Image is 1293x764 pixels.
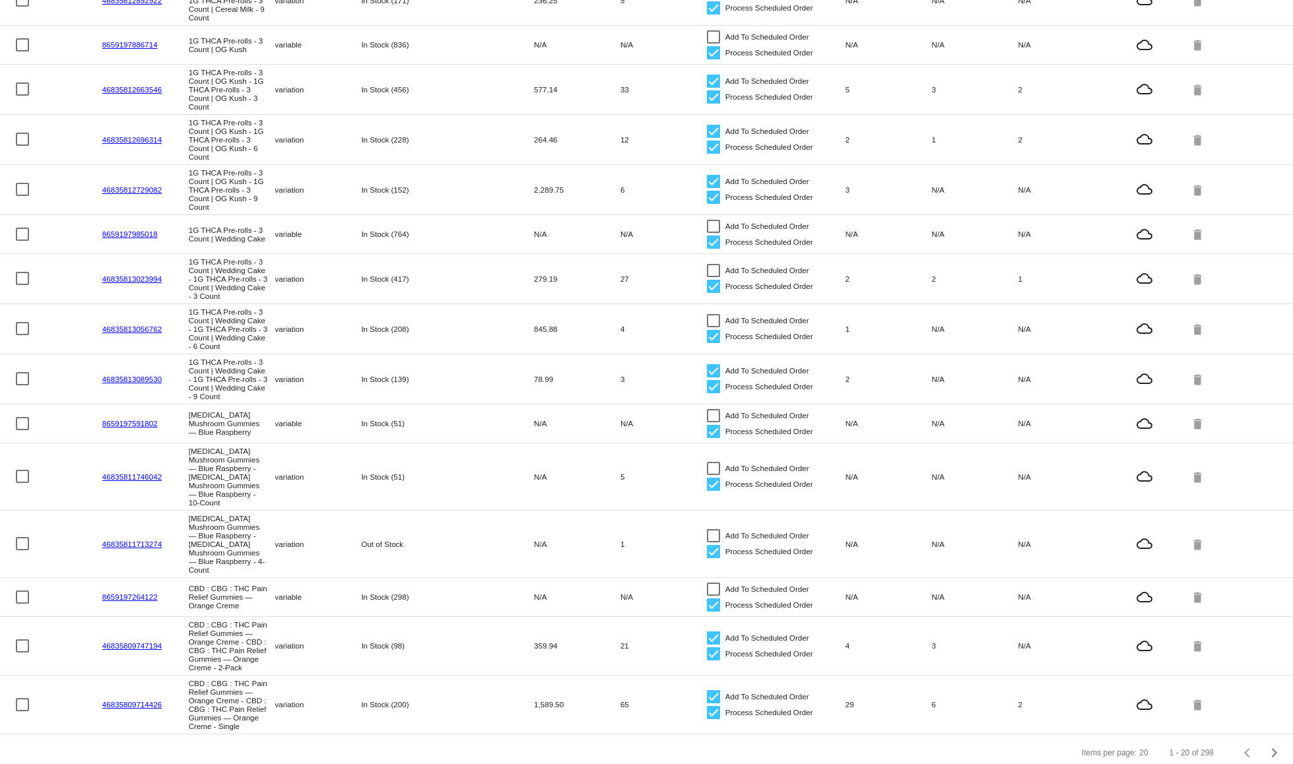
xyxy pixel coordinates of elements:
mat-cell: 33 [620,82,707,97]
span: Add To Scheduled Order [725,29,809,45]
mat-cell: N/A [1018,416,1104,431]
span: Process Scheduled Order [725,705,813,720]
a: 46835812729082 [102,185,162,194]
mat-cell: variation [275,638,362,653]
mat-icon: cloud_queue [1104,468,1184,484]
mat-cell: 2 [932,271,1018,286]
mat-cell: 279.19 [534,271,620,286]
a: 46835813089530 [102,375,162,383]
mat-icon: cloud_queue [1104,536,1184,552]
span: Process Scheduled Order [725,89,813,105]
div: 1 - 20 of 298 [1170,748,1214,757]
span: Add To Scheduled Order [725,313,809,329]
mat-icon: delete [1191,319,1207,339]
mat-icon: delete [1191,79,1207,100]
mat-cell: 6 [620,182,707,197]
mat-cell: variation [275,469,362,484]
span: Add To Scheduled Order [725,363,809,379]
mat-cell: 1G THCA Pre-rolls - 3 Count | Wedding Cake [189,222,275,246]
mat-icon: cloud_queue [1104,638,1184,654]
mat-icon: delete [1191,224,1207,244]
mat-cell: variation [275,82,362,97]
mat-cell: N/A [1018,321,1104,336]
mat-cell: N/A [932,226,1018,241]
mat-cell: In Stock (139) [361,371,448,387]
mat-cell: 2,289.75 [534,182,620,197]
mat-cell: 21 [620,638,707,653]
mat-cell: N/A [932,536,1018,552]
span: Add To Scheduled Order [725,689,809,705]
mat-cell: 2 [845,271,932,286]
mat-icon: delete [1191,34,1207,55]
span: Add To Scheduled Order [725,408,809,424]
mat-cell: 4 [845,638,932,653]
mat-cell: N/A [845,416,932,431]
span: Add To Scheduled Order [725,123,809,139]
mat-cell: 1G THCA Pre-rolls - 3 Count | OG Kush - 1G THCA Pre-rolls - 3 Count | OG Kush - 3 Count [189,65,275,114]
span: Add To Scheduled Order [725,528,809,544]
mat-cell: N/A [1018,371,1104,387]
mat-cell: In Stock (836) [361,37,448,52]
mat-cell: 2 [1018,82,1104,97]
mat-cell: N/A [534,226,620,241]
mat-icon: cloud_queue [1104,131,1184,147]
mat-cell: 29 [845,697,932,712]
mat-cell: variation [275,536,362,552]
mat-cell: N/A [620,416,707,431]
mat-cell: N/A [620,37,707,52]
mat-cell: In Stock (298) [361,589,448,604]
a: 8659197985018 [102,230,158,238]
mat-cell: 1 [620,536,707,552]
mat-cell: In Stock (98) [361,638,448,653]
a: 46835811713274 [102,540,162,548]
mat-icon: delete [1191,587,1207,607]
mat-cell: N/A [1018,589,1104,604]
mat-icon: delete [1191,129,1207,150]
mat-cell: variation [275,271,362,286]
mat-icon: delete [1191,413,1207,433]
mat-cell: 12 [620,132,707,147]
a: 46835809714426 [102,700,162,709]
mat-cell: N/A [534,416,620,431]
mat-cell: 78.99 [534,371,620,387]
mat-cell: N/A [1018,182,1104,197]
mat-cell: CBD : CBG : THC Pain Relief Gummies — Orange Creme - CBD : CBG : THC Pain Relief Gummies — Orange... [189,676,275,734]
mat-cell: 1,589.50 [534,697,620,712]
mat-cell: N/A [620,589,707,604]
mat-cell: N/A [1018,469,1104,484]
mat-cell: N/A [845,37,932,52]
mat-cell: In Stock (200) [361,697,448,712]
div: 20 [1139,748,1148,757]
mat-icon: delete [1191,269,1207,289]
mat-cell: 2 [845,371,932,387]
mat-cell: [MEDICAL_DATA] Mushroom Gummies — Blue Raspberry - [MEDICAL_DATA] Mushroom Gummies — Blue Raspber... [189,511,275,577]
mat-cell: In Stock (417) [361,271,448,286]
div: Items per page: [1082,748,1137,757]
mat-cell: N/A [1018,638,1104,653]
mat-cell: N/A [932,416,1018,431]
mat-cell: 1 [932,132,1018,147]
span: Process Scheduled Order [725,329,813,344]
mat-cell: variation [275,182,362,197]
mat-icon: delete [1191,369,1207,389]
mat-icon: cloud_queue [1104,226,1184,242]
mat-cell: 27 [620,271,707,286]
mat-cell: N/A [1018,37,1104,52]
mat-cell: N/A [845,469,932,484]
span: Add To Scheduled Order [725,218,809,234]
mat-icon: cloud_queue [1104,181,1184,197]
mat-cell: CBD : CBG : THC Pain Relief Gummies — Orange Creme [189,581,275,613]
mat-cell: 264.46 [534,132,620,147]
span: Process Scheduled Order [725,379,813,395]
a: 8659197264122 [102,592,158,601]
mat-icon: cloud_queue [1104,416,1184,431]
mat-cell: CBD : CBG : THC Pain Relief Gummies — Orange Creme - CBD : CBG : THC Pain Relief Gummies — Orange... [189,617,275,675]
mat-cell: 3 [932,82,1018,97]
mat-cell: 5 [620,469,707,484]
mat-cell: N/A [932,589,1018,604]
mat-cell: 359.94 [534,638,620,653]
mat-icon: cloud_queue [1104,697,1184,713]
mat-cell: N/A [534,37,620,52]
mat-cell: 2 [1018,697,1104,712]
mat-cell: N/A [845,226,932,241]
